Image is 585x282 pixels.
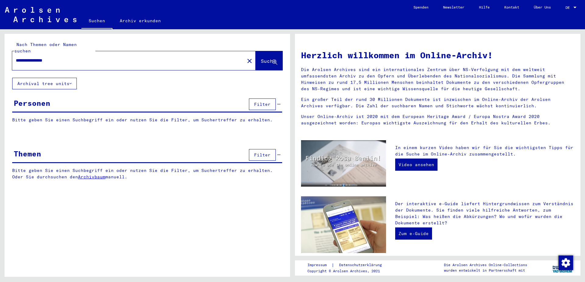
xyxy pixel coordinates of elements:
[395,201,574,226] p: Der interaktive e-Guide liefert Hintergrundwissen zum Verständnis der Dokumente. Sie finden viele...
[395,145,574,157] p: In einem kurzen Video haben wir für Sie die wichtigsten Tipps für die Suche im Online-Archiv zusa...
[14,42,77,54] mat-label: Nach Themen oder Namen suchen
[301,96,574,109] p: Ein großer Teil der rund 30 Millionen Dokumente ist inzwischen im Online-Archiv der Arolsen Archi...
[12,117,282,123] p: Bitte geben Sie einen Suchbegriff ein oder nutzen Sie die Filter, um Suchertreffer zu erhalten.
[301,140,386,187] img: video.jpg
[307,262,331,268] a: Impressum
[81,13,112,29] a: Suchen
[14,98,50,109] div: Personen
[301,113,574,126] p: Unser Online-Archiv ist 2020 mit dem European Heritage Award / Europa Nostra Award 2020 ausgezeic...
[254,102,271,107] span: Filter
[395,159,438,171] a: Video ansehen
[444,262,527,268] p: Die Arolsen Archives Online-Collections
[246,57,253,65] mat-icon: close
[249,98,276,110] button: Filter
[5,7,76,22] img: Arolsen_neg.svg
[395,227,432,240] a: Zum e-Guide
[551,260,574,275] img: yv_logo.png
[112,13,168,28] a: Archiv erkunden
[565,5,572,10] span: DE
[243,55,256,67] button: Clear
[301,66,574,92] p: Die Arolsen Archives sind ein internationales Zentrum über NS-Verfolgung mit dem weltweit umfasse...
[254,152,271,158] span: Filter
[12,78,77,89] button: Archival tree units
[301,49,574,62] h1: Herzlich willkommen im Online-Archiv!
[558,255,573,270] img: Zustimmung ändern
[78,174,105,180] a: Archivbaum
[334,262,389,268] a: Datenschutzerklärung
[12,167,282,180] p: Bitte geben Sie einen Suchbegriff ein oder nutzen Sie die Filter, um Suchertreffer zu erhalten. O...
[256,51,282,70] button: Suche
[307,268,389,274] p: Copyright © Arolsen Archives, 2021
[444,268,527,273] p: wurden entwickelt in Partnerschaft mit
[558,255,573,270] div: Zustimmung ändern
[261,58,276,64] span: Suche
[249,149,276,161] button: Filter
[301,196,386,253] img: eguide.jpg
[307,262,389,268] div: |
[14,148,41,159] div: Themen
